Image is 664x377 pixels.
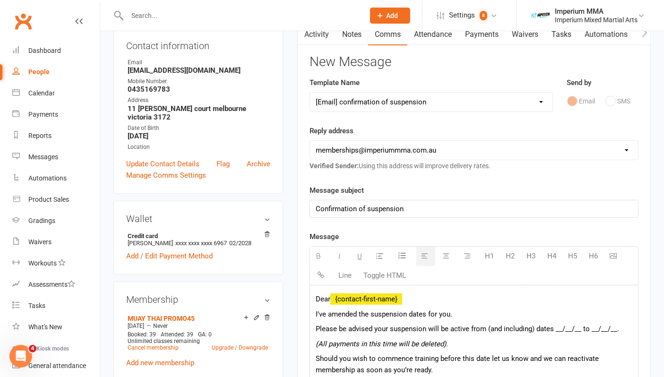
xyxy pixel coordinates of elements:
[310,162,491,170] span: Using this address will improve delivery rates.
[310,162,359,170] strong: Verified Sender:
[438,247,457,266] button: Center
[584,247,603,266] button: H6
[28,47,61,54] div: Dashboard
[12,83,100,104] a: Calendar
[29,345,36,352] span: 4
[28,68,50,76] div: People
[128,77,270,86] div: Mobile Number
[28,281,75,288] div: Assessments
[449,5,475,26] span: Settings
[12,355,100,377] a: General attendance kiosk mode
[28,132,52,139] div: Reports
[175,240,227,247] span: xxxx xxxx xxxx 6967
[126,231,270,248] li: [PERSON_NAME]
[28,302,45,309] div: Tasks
[310,231,339,242] label: Message
[334,266,356,285] button: Line
[128,143,270,152] div: Location
[12,61,100,83] a: People
[310,200,638,217] div: Confirmation of suspension
[128,344,179,351] a: Cancel membership
[12,189,100,210] a: Product Sales
[555,16,638,24] div: Imperium Mixed Martial Arts
[128,96,270,105] div: Address
[128,232,266,240] strong: Credit card
[545,24,578,45] a: Tasks
[28,196,69,203] div: Product Sales
[312,266,331,285] button: Insert link
[387,12,398,19] span: Add
[126,250,213,262] a: Add / Edit Payment Method
[229,240,251,247] span: 02/2028
[161,331,193,338] span: Attended: 39
[153,323,168,329] span: Never
[9,345,32,368] iframe: Intercom live chat
[310,185,364,196] label: Message subject
[28,362,86,369] div: General attendance
[12,210,100,231] a: Gradings
[298,24,336,45] a: Activity
[126,37,270,51] h3: Contact information
[12,253,100,274] a: Workouts
[28,153,58,161] div: Messages
[12,104,100,125] a: Payments
[126,158,199,170] a: Update Contact Details
[12,231,100,253] a: Waivers
[28,89,55,97] div: Calendar
[416,247,435,266] button: Align text left
[212,344,268,351] a: Upgrade / Downgrade
[12,317,100,338] a: What's New
[505,24,545,45] a: Waivers
[28,111,58,118] div: Payments
[12,125,100,146] a: Reports
[407,24,458,45] a: Attendance
[316,308,632,320] p: I've amended the suspension dates for you.
[128,58,270,67] div: Email
[331,247,350,266] button: Italic
[393,247,414,265] button: Ordered List
[310,125,354,137] label: Reply address
[310,247,329,266] button: Bold
[359,266,411,285] button: Toggle HTML
[459,247,478,266] button: Align text right
[28,323,62,331] div: What's New
[12,295,100,317] a: Tasks
[567,77,592,88] label: Send by
[198,331,212,338] span: GA: 0
[128,132,270,140] strong: [DATE]
[128,338,200,344] span: Unlimited classes remaining
[371,247,390,266] button: Unordered List
[126,294,270,305] h3: Membership
[563,247,582,266] button: H5
[11,9,35,33] a: Clubworx
[128,315,195,322] a: MUAY THAI PROMO45
[543,247,561,266] button: H4
[12,146,100,168] a: Messages
[316,293,632,305] p: Dear
[12,40,100,61] a: Dashboard
[128,331,156,338] span: Booked: 39
[458,24,505,45] a: Payments
[310,77,360,88] label: Template Name
[555,7,638,16] div: Imperium MMA
[216,158,230,170] a: Flag
[128,104,270,121] strong: 11 [PERSON_NAME] court melbourne victoria 3172
[522,247,540,266] button: H3
[28,174,67,182] div: Automations
[316,340,448,348] i: (All payments in this time will be deleted).
[368,24,407,45] a: Comms
[128,124,270,133] div: Date of Birth
[531,6,550,25] img: thumb_image1639376871.png
[316,325,619,333] span: Please be advised your suspension will be active from (and including) dates __/__/__ to __/__/__.
[28,259,57,267] div: Workouts
[126,214,270,224] h3: Wallet
[12,274,100,295] a: Assessments
[480,247,499,266] button: H1
[124,9,358,22] input: Search...
[247,158,270,170] a: Archive
[125,322,270,330] div: —
[336,24,368,45] a: Notes
[28,238,52,246] div: Waivers
[28,217,55,224] div: Gradings
[370,8,410,24] button: Add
